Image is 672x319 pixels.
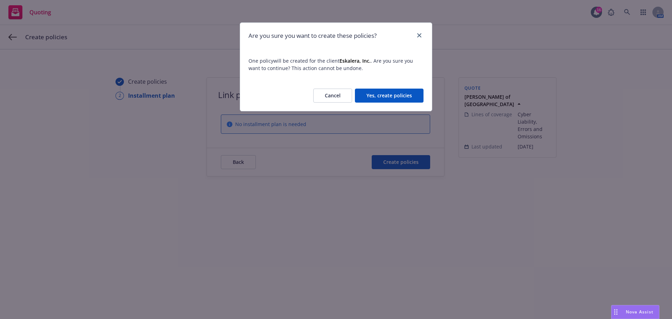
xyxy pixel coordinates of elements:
button: Cancel [313,89,352,103]
strong: Eskalera, Inc. [339,57,371,64]
button: Nova Assist [611,305,659,319]
div: Drag to move [611,305,620,319]
span: One policy will be created for the client . Are you sure you want to continue? This action cannot... [248,57,423,72]
a: close [415,31,423,40]
button: Yes, create policies [355,89,423,103]
h1: Are you sure you want to create these policies? [248,31,377,40]
span: Nova Assist [626,309,653,315]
